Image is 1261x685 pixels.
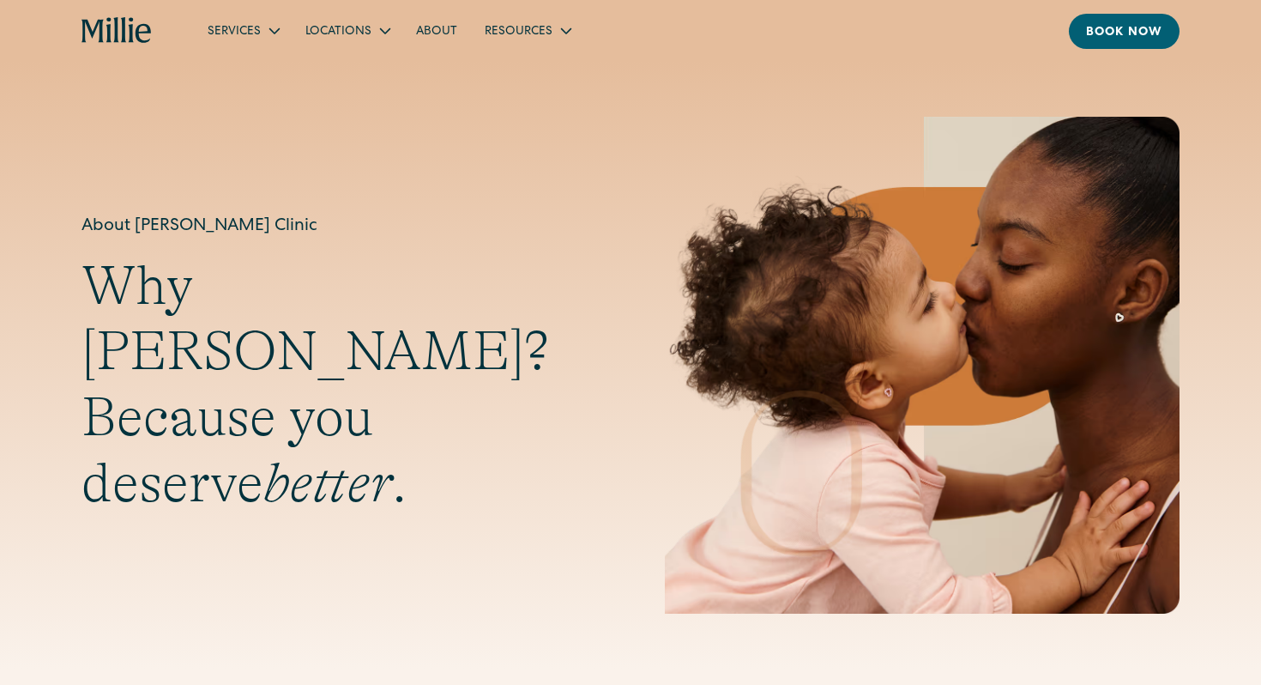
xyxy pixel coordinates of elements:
a: Book now [1069,14,1180,49]
img: Mother and baby sharing a kiss, highlighting the emotional bond and nurturing care at the heart o... [665,117,1180,614]
div: Resources [485,23,552,41]
div: Locations [292,16,402,45]
div: Resources [471,16,583,45]
h2: Why [PERSON_NAME]? Because you deserve . [81,253,596,517]
h1: About [PERSON_NAME] Clinic [81,214,596,239]
a: About [402,16,471,45]
em: better [263,452,392,514]
div: Locations [305,23,371,41]
a: home [81,17,153,45]
div: Services [208,23,261,41]
div: Services [194,16,292,45]
div: Book now [1086,24,1162,42]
